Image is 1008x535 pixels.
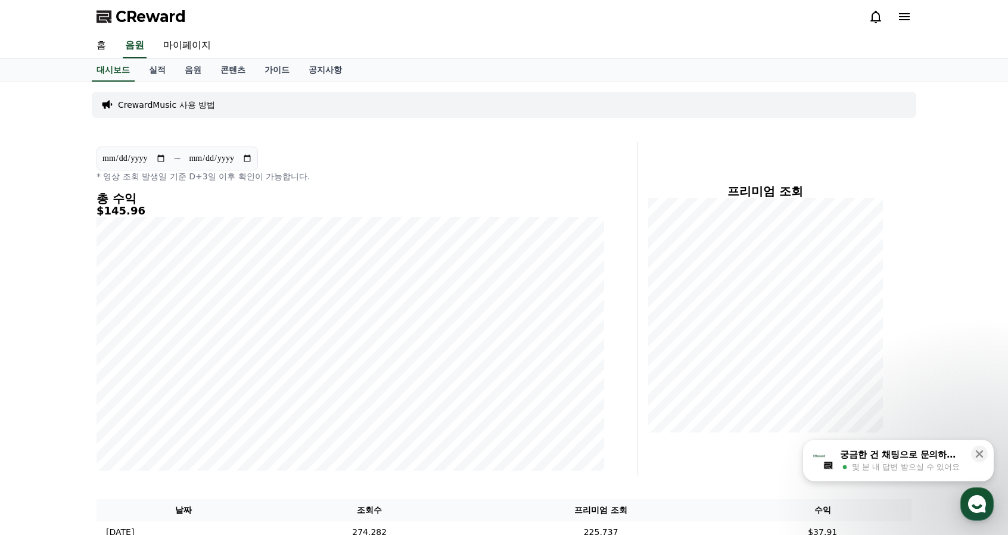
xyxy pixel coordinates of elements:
th: 날짜 [97,499,271,521]
h5: $145.96 [97,205,604,217]
a: 실적 [139,59,175,82]
a: 음원 [123,33,147,58]
a: 음원 [175,59,211,82]
a: 공지사항 [299,59,351,82]
a: 대시보드 [92,59,135,82]
a: CrewardMusic 사용 방법 [118,99,215,111]
a: 콘텐츠 [211,59,255,82]
th: 조회수 [271,499,468,521]
th: 수익 [733,499,911,521]
a: 마이페이지 [154,33,220,58]
p: ~ [173,151,181,166]
h4: 프리미엄 조회 [648,185,883,198]
span: CReward [116,7,186,26]
h4: 총 수익 [97,192,604,205]
a: CReward [97,7,186,26]
p: * 영상 조회 발생일 기준 D+3일 이후 확인이 가능합니다. [97,170,604,182]
a: 가이드 [255,59,299,82]
th: 프리미엄 조회 [468,499,734,521]
a: 홈 [87,33,116,58]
